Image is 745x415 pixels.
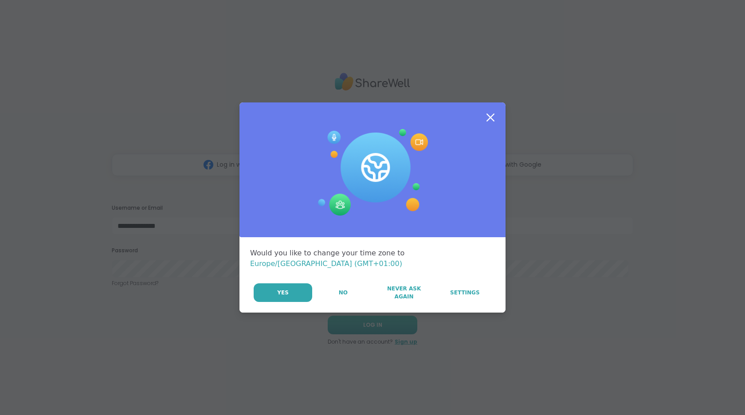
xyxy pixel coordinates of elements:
span: Never Ask Again [378,285,429,301]
span: Settings [450,289,480,297]
span: No [339,289,348,297]
span: Yes [277,289,289,297]
img: Session Experience [317,129,428,216]
span: Europe/[GEOGRAPHIC_DATA] (GMT+01:00) [250,259,402,268]
button: Never Ask Again [374,283,434,302]
button: Yes [254,283,312,302]
div: Would you like to change your time zone to [250,248,495,269]
a: Settings [435,283,495,302]
button: No [313,283,373,302]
